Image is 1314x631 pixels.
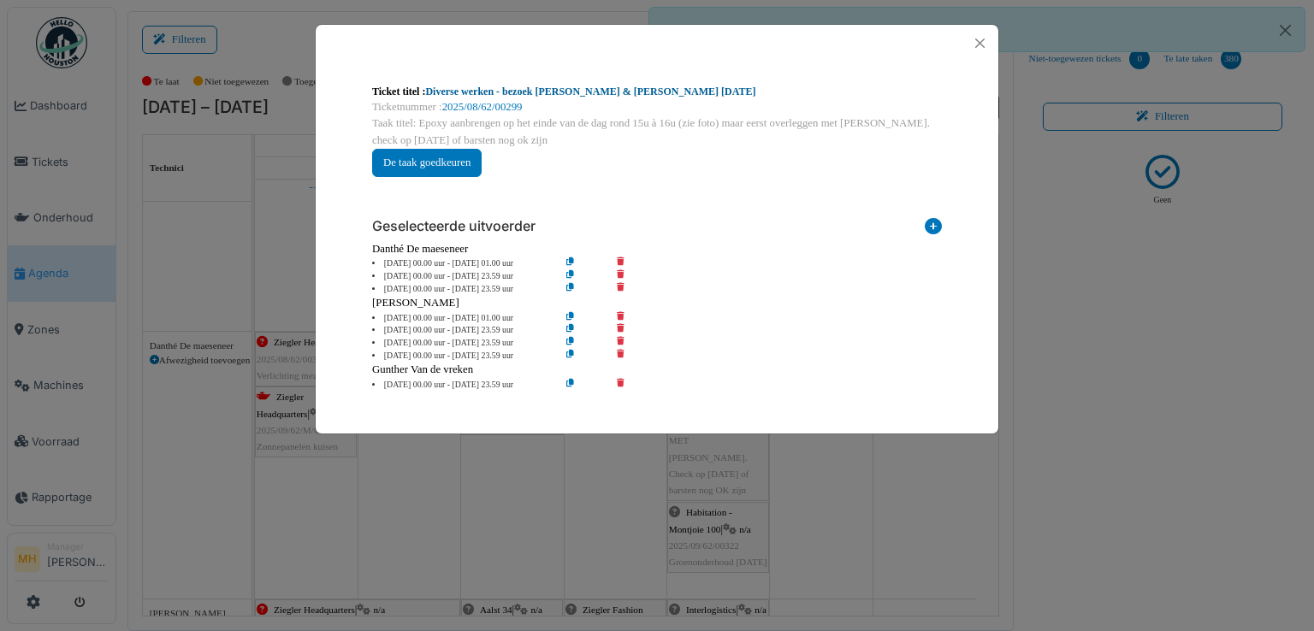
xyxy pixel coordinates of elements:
i: Toevoegen [925,218,942,241]
li: [DATE] 00.00 uur - [DATE] 23.59 uur [364,270,559,283]
div: [PERSON_NAME] [372,295,942,311]
div: Gunther Van de vreken [372,362,942,378]
li: [DATE] 00.00 uur - [DATE] 23.59 uur [364,283,559,296]
h6: Geselecteerde uitvoerder [372,218,536,234]
div: Ticketnummer : [372,99,942,115]
li: [DATE] 00.00 uur - [DATE] 23.59 uur [364,350,559,363]
div: Ticket titel : [372,84,942,99]
li: [DATE] 00.00 uur - [DATE] 23.59 uur [364,324,559,337]
li: [DATE] 00.00 uur - [DATE] 01.00 uur [364,257,559,270]
li: [DATE] 00.00 uur - [DATE] 23.59 uur [364,337,559,350]
li: [DATE] 00.00 uur - [DATE] 01.00 uur [364,312,559,325]
a: Diverse werken - bezoek [PERSON_NAME] & [PERSON_NAME] [DATE] [425,86,755,97]
div: Taak titel: Epoxy aanbrengen op het einde van de dag rond 15u à 16u (zie foto) maar eerst overleg... [372,115,942,148]
li: [DATE] 00.00 uur - [DATE] 23.59 uur [364,379,559,392]
button: De taak goedkeuren [372,149,482,177]
button: Close [968,32,991,55]
a: 2025/08/62/00299 [442,101,523,113]
div: Danthé De maeseneer [372,241,942,257]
